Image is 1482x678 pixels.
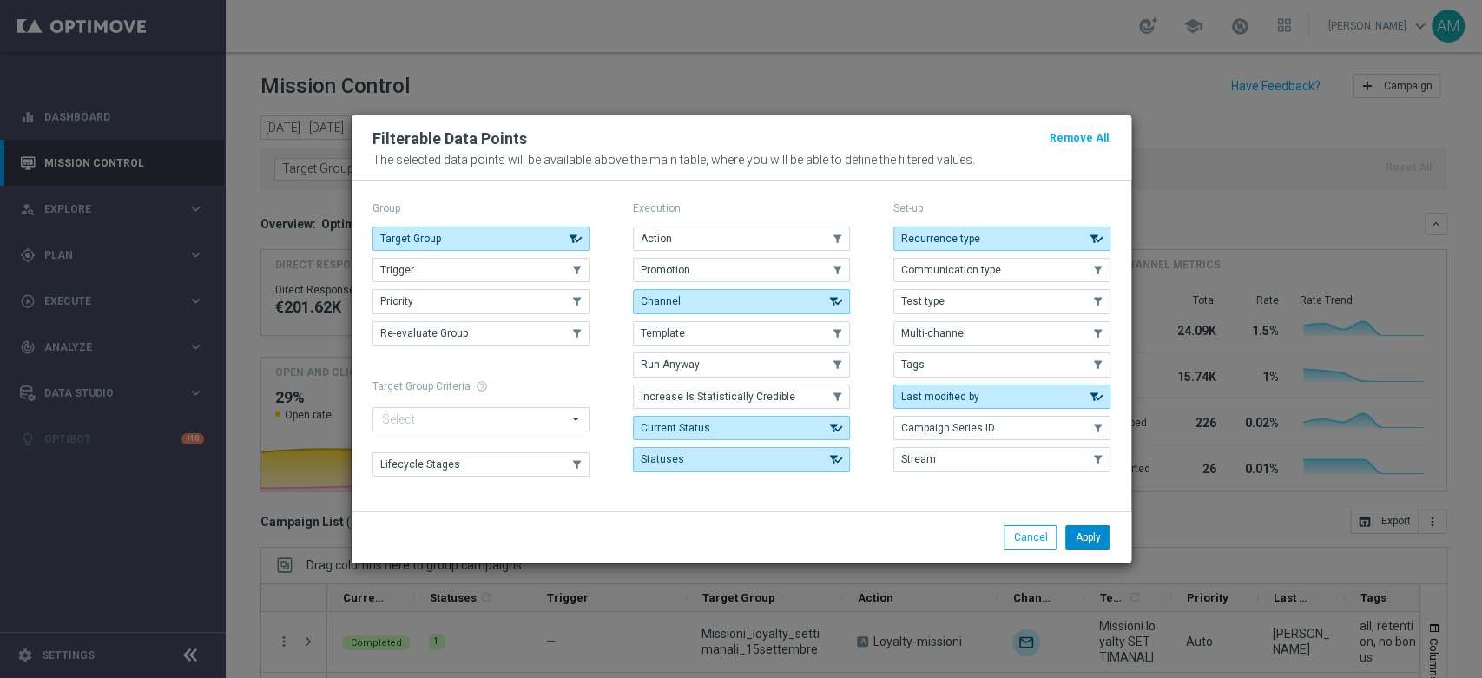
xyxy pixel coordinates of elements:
span: Re-evaluate Group [380,327,468,339]
span: Campaign Series ID [901,422,995,434]
button: Template [633,321,850,346]
span: Target Group [380,233,441,245]
p: Set-up [893,201,1110,215]
button: Communication type [893,258,1110,282]
button: Priority [372,289,590,313]
button: Trigger [372,258,590,282]
button: Tags [893,352,1110,377]
button: Multi-channel [893,321,1110,346]
span: Run Anyway [641,359,700,371]
button: Re-evaluate Group [372,321,590,346]
button: Stream [893,447,1110,471]
button: Remove All [1048,128,1110,148]
button: Run Anyway [633,352,850,377]
span: Priority [380,295,413,307]
p: Group [372,201,590,215]
span: Tags [901,359,925,371]
button: Action [633,227,850,251]
span: Multi-channel [901,327,966,339]
span: Communication type [901,264,1001,276]
span: Template [641,327,685,339]
button: Apply [1065,525,1110,550]
button: Test type [893,289,1110,313]
button: Current Status [633,416,850,440]
span: Statuses [641,453,684,465]
button: Increase Is Statistically Credible [633,385,850,409]
button: Last modified by [893,385,1110,409]
p: Execution [633,201,850,215]
span: Last modified by [901,391,979,403]
span: Lifecycle Stages [380,458,460,471]
span: help_outline [476,380,488,392]
button: Recurrence type [893,227,1110,251]
p: The selected data points will be available above the main table, where you will be able to define... [372,153,1110,167]
span: Increase Is Statistically Credible [641,391,795,403]
span: Promotion [641,264,690,276]
h1: Target Group Criteria [372,380,590,392]
span: Stream [901,453,936,465]
button: Promotion [633,258,850,282]
h2: Filterable Data Points [372,128,527,149]
button: Channel [633,289,850,313]
span: Action [641,233,672,245]
span: Test type [901,295,945,307]
button: Campaign Series ID [893,416,1110,440]
span: Channel [641,295,681,307]
span: Trigger [380,264,414,276]
button: Target Group [372,227,590,251]
button: Cancel [1004,525,1057,550]
button: Lifecycle Stages [372,452,590,477]
span: Current Status [641,422,710,434]
button: Statuses [633,447,850,471]
span: Recurrence type [901,233,980,245]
